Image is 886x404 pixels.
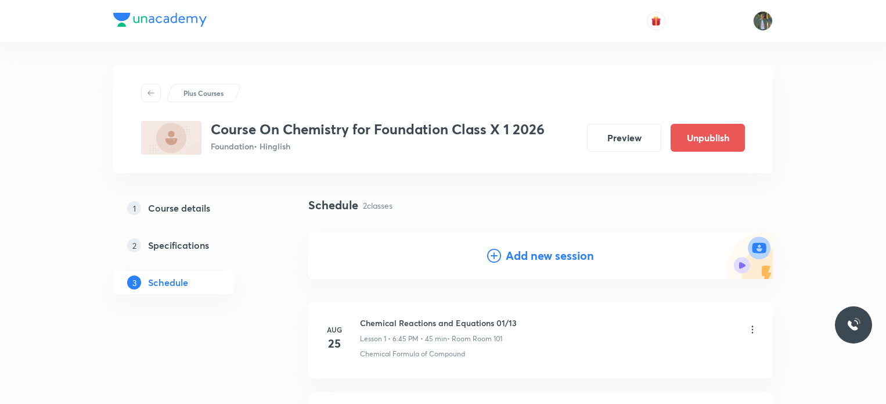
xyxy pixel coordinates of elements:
[506,247,594,264] h4: Add new session
[360,334,447,344] p: Lesson 1 • 6:45 PM • 45 min
[847,318,860,332] img: ttu
[113,13,207,27] img: Company Logo
[113,13,207,30] a: Company Logo
[127,201,141,215] p: 1
[363,199,392,212] p: 2 classes
[183,88,224,98] p: Plus Courses
[360,349,465,359] p: Chemical Formula of Compound
[671,124,745,152] button: Unpublish
[113,234,271,257] a: 2Specifications
[587,124,661,152] button: Preview
[148,201,210,215] h5: Course details
[127,238,141,252] p: 2
[753,11,773,31] img: Akanksha Roy
[360,317,517,329] h6: Chemical Reactions and Equations 01/13
[127,276,141,289] p: 3
[647,12,665,30] button: avatar
[148,276,188,289] h5: Schedule
[726,233,773,279] img: Add
[211,121,545,138] h3: Course On Chemistry for Foundation Class X 1 2026
[323,335,346,352] h4: 25
[323,324,346,335] h6: Aug
[211,140,545,152] p: Foundation • Hinglish
[141,121,201,155] img: 4550443C-69D2-4EB0-802B-0C3FC16176E1_plus.png
[148,238,209,252] h5: Specifications
[308,196,358,214] h4: Schedule
[113,196,271,220] a: 1Course details
[651,16,661,26] img: avatar
[447,334,502,344] p: • Room Room 101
